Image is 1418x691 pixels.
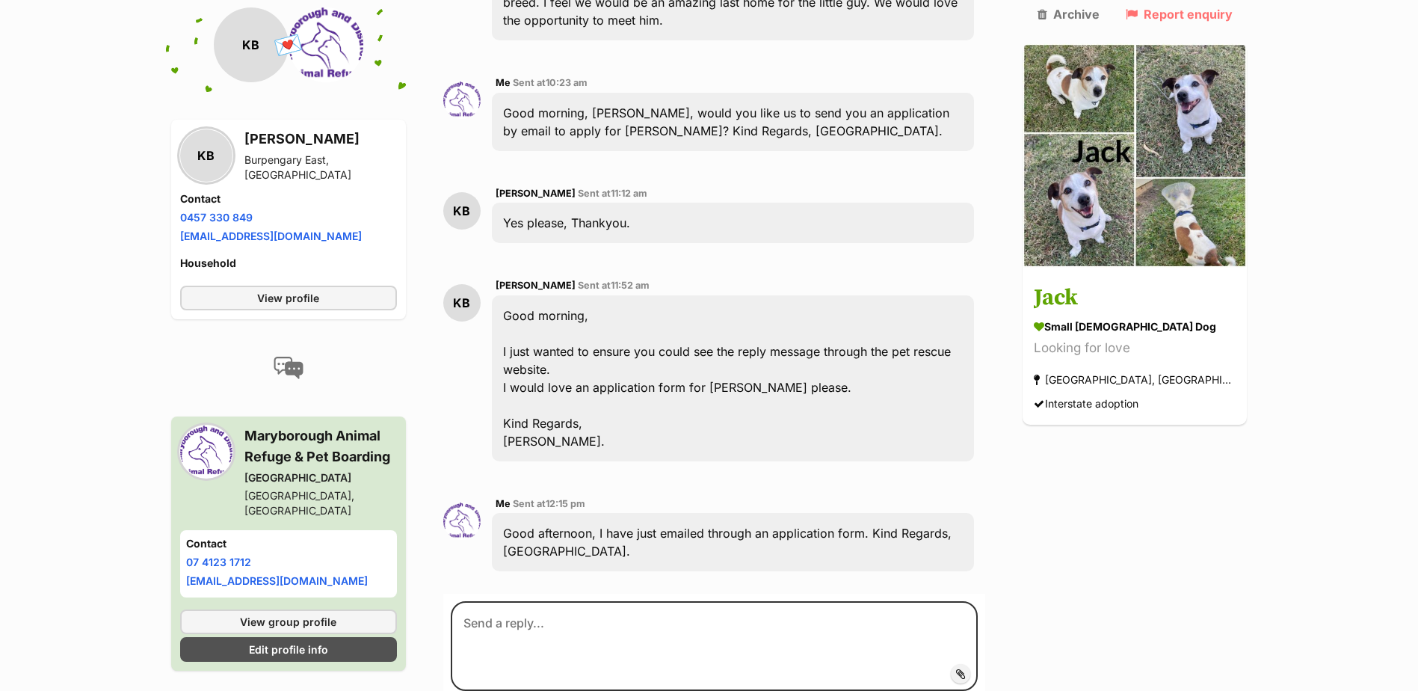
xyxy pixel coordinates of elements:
[1023,271,1247,426] a: Jack small [DEMOGRAPHIC_DATA] Dog Looking for love [GEOGRAPHIC_DATA], [GEOGRAPHIC_DATA] Interstat...
[244,488,397,518] div: [GEOGRAPHIC_DATA], [GEOGRAPHIC_DATA]
[492,295,975,461] div: Good morning, I just wanted to ensure you could see the reply message through the pet rescue webs...
[186,536,391,551] h4: Contact
[1034,319,1236,335] div: small [DEMOGRAPHIC_DATA] Dog
[180,129,232,182] div: KB
[180,191,397,206] h4: Contact
[1038,7,1100,21] a: Archive
[611,280,650,291] span: 11:52 am
[492,203,975,243] div: Yes please, Thankyou.
[1023,43,1247,268] img: Jack
[244,426,397,467] h3: Maryborough Animal Refuge & Pet Boarding
[289,7,363,82] img: Maryborough Animal Refuge profile pic
[186,556,251,568] a: 07 4123 1712
[443,82,481,119] img: Maryborough Animal Refuge & Pet Boarding profile pic
[180,609,397,634] a: View group profile
[492,93,975,151] div: Good morning, [PERSON_NAME], would you like us to send you an application by email to apply for [...
[578,188,647,199] span: Sent at
[443,192,481,230] div: KB
[180,426,232,478] img: Maryborough Animal Refuge profile pic
[244,153,397,182] div: Burpengary East, [GEOGRAPHIC_DATA]
[1034,282,1236,316] h3: Jack
[1034,339,1236,359] div: Looking for love
[240,614,336,630] span: View group profile
[611,188,647,199] span: 11:12 am
[214,7,289,82] div: KB
[180,286,397,310] a: View profile
[1034,370,1236,390] div: [GEOGRAPHIC_DATA], [GEOGRAPHIC_DATA]
[274,357,303,379] img: conversation-icon-4a6f8262b818ee0b60e3300018af0b2d0b884aa5de6e9bcb8d3d4eeb1a70a7c4.svg
[249,642,328,657] span: Edit profile info
[180,637,397,662] a: Edit profile info
[443,503,481,540] img: Maryborough Animal Refuge & Pet Boarding profile pic
[180,256,397,271] h4: Household
[271,29,305,61] span: 💌
[186,574,368,587] a: [EMAIL_ADDRESS][DOMAIN_NAME]
[496,188,576,199] span: [PERSON_NAME]
[513,77,588,88] span: Sent at
[257,290,319,306] span: View profile
[180,211,253,224] a: 0457 330 849
[546,498,585,509] span: 12:15 pm
[496,498,511,509] span: Me
[578,280,650,291] span: Sent at
[244,129,397,150] h3: [PERSON_NAME]
[443,284,481,322] div: KB
[244,470,397,485] div: [GEOGRAPHIC_DATA]
[496,77,511,88] span: Me
[1034,394,1138,414] div: Interstate adoption
[180,230,362,242] a: [EMAIL_ADDRESS][DOMAIN_NAME]
[496,280,576,291] span: [PERSON_NAME]
[546,77,588,88] span: 10:23 am
[492,513,975,571] div: Good afternoon, I have just emailed through an application form. Kind Regards, [GEOGRAPHIC_DATA].
[1126,7,1233,21] a: Report enquiry
[513,498,585,509] span: Sent at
